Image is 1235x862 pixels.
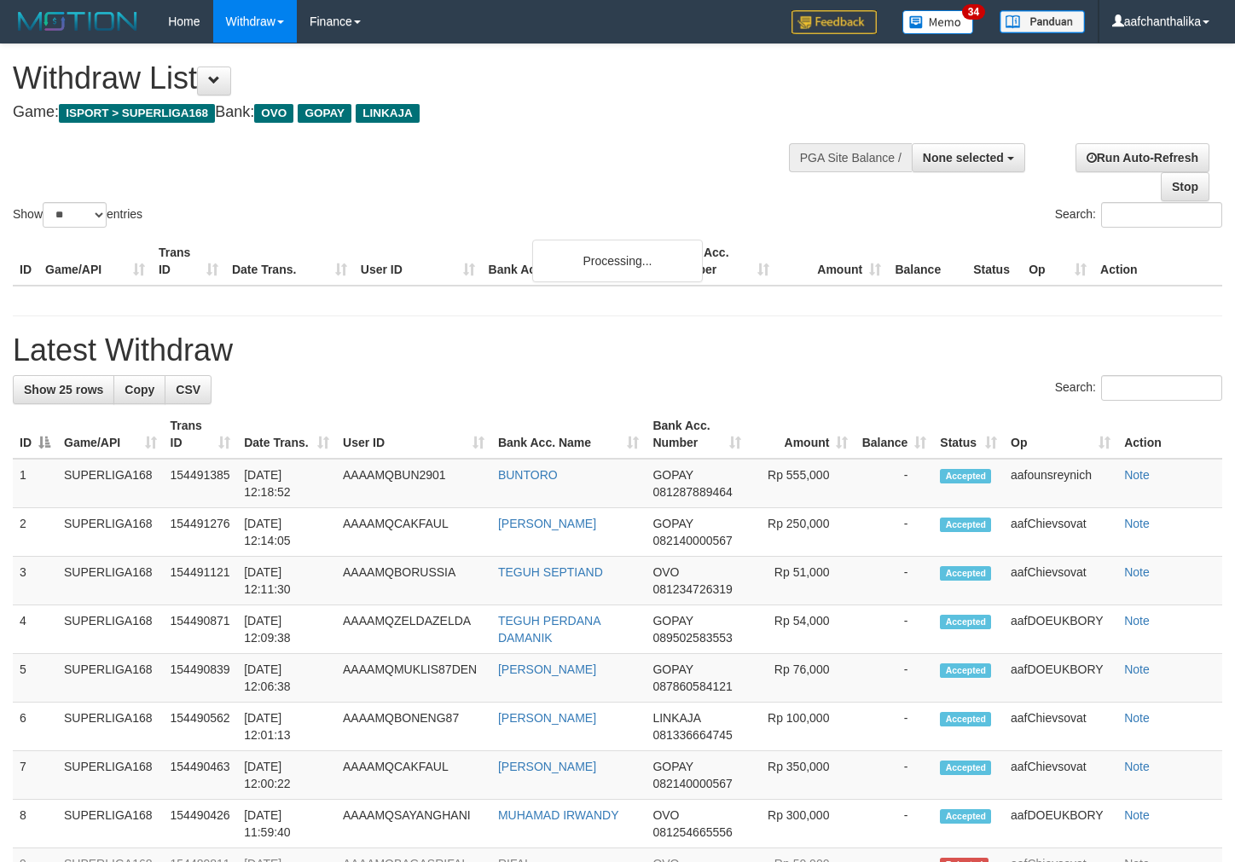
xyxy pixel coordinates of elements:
a: TEGUH PERDANA DAMANIK [498,614,600,645]
td: Rp 76,000 [748,654,855,703]
th: Trans ID: activate to sort column ascending [164,410,238,459]
label: Show entries [13,202,142,228]
img: Feedback.jpg [791,10,877,34]
td: SUPERLIGA168 [57,459,164,508]
td: SUPERLIGA168 [57,654,164,703]
span: Copy 089502583553 to clipboard [652,631,732,645]
td: AAAAMQCAKFAUL [336,508,491,557]
span: Accepted [940,761,991,775]
span: GOPAY [652,517,693,530]
a: Show 25 rows [13,375,114,404]
td: Rp 555,000 [748,459,855,508]
td: 154490426 [164,800,238,848]
span: Copy 081234726319 to clipboard [652,582,732,596]
span: CSV [176,383,200,396]
span: Accepted [940,518,991,532]
td: SUPERLIGA168 [57,800,164,848]
td: SUPERLIGA168 [57,508,164,557]
a: Run Auto-Refresh [1076,143,1209,172]
td: aafChievsovat [1004,751,1117,800]
td: AAAAMQCAKFAUL [336,751,491,800]
th: Balance [888,237,966,286]
span: Copy 087860584121 to clipboard [652,680,732,693]
th: Action [1117,410,1222,459]
h1: Withdraw List [13,61,806,95]
td: AAAAMQZELDAZELDA [336,605,491,654]
td: - [855,703,933,751]
td: 8 [13,800,57,848]
span: GOPAY [298,104,351,123]
a: Copy [113,375,165,404]
th: Trans ID [152,237,225,286]
h1: Latest Withdraw [13,333,1222,367]
div: PGA Site Balance / [789,143,912,172]
td: 5 [13,654,57,703]
td: 154491385 [164,459,238,508]
th: Amount: activate to sort column ascending [748,410,855,459]
td: - [855,508,933,557]
th: Balance: activate to sort column ascending [855,410,933,459]
th: User ID: activate to sort column ascending [336,410,491,459]
td: AAAAMQBONENG87 [336,703,491,751]
a: Note [1124,468,1150,482]
span: LINKAJA [652,711,700,725]
td: SUPERLIGA168 [57,605,164,654]
img: panduan.png [1000,10,1085,33]
span: LINKAJA [356,104,420,123]
td: [DATE] 12:06:38 [237,654,336,703]
a: Note [1124,711,1150,725]
th: Date Trans.: activate to sort column ascending [237,410,336,459]
td: AAAAMQMUKLIS87DEN [336,654,491,703]
td: 4 [13,605,57,654]
th: User ID [354,237,482,286]
td: 154490562 [164,703,238,751]
span: ISPORT > SUPERLIGA168 [59,104,215,123]
td: 7 [13,751,57,800]
span: GOPAY [652,760,693,773]
td: 6 [13,703,57,751]
a: [PERSON_NAME] [498,517,596,530]
td: aafDOEUKBORY [1004,800,1117,848]
th: Status [966,237,1022,286]
span: None selected [923,151,1004,165]
td: [DATE] 12:18:52 [237,459,336,508]
td: - [855,459,933,508]
span: Accepted [940,663,991,678]
td: [DATE] 12:00:22 [237,751,336,800]
span: Copy 081254665556 to clipboard [652,825,732,839]
th: Status: activate to sort column ascending [933,410,1004,459]
th: Op [1022,237,1093,286]
td: 2 [13,508,57,557]
td: 1 [13,459,57,508]
th: Bank Acc. Number [664,237,776,286]
th: Bank Acc. Number: activate to sort column ascending [646,410,747,459]
td: aafChievsovat [1004,508,1117,557]
div: Processing... [532,240,703,282]
a: Note [1124,517,1150,530]
td: AAAAMQBORUSSIA [336,557,491,605]
input: Search: [1101,202,1222,228]
td: aafDOEUKBORY [1004,605,1117,654]
span: Copy [125,383,154,396]
td: aafDOEUKBORY [1004,654,1117,703]
span: Copy 082140000567 to clipboard [652,534,732,547]
th: Game/API: activate to sort column ascending [57,410,164,459]
button: None selected [912,143,1025,172]
a: Stop [1161,172,1209,201]
span: GOPAY [652,468,693,482]
td: SUPERLIGA168 [57,557,164,605]
input: Search: [1101,375,1222,401]
span: Copy 081287889464 to clipboard [652,485,732,499]
span: GOPAY [652,614,693,628]
a: [PERSON_NAME] [498,760,596,773]
span: OVO [652,808,679,822]
th: ID: activate to sort column descending [13,410,57,459]
th: Amount [776,237,888,286]
img: MOTION_logo.png [13,9,142,34]
a: Note [1124,808,1150,822]
td: 154490463 [164,751,238,800]
a: TEGUH SEPTIAND [498,565,603,579]
label: Search: [1055,202,1222,228]
span: GOPAY [652,662,693,676]
td: AAAAMQSAYANGHANI [336,800,491,848]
